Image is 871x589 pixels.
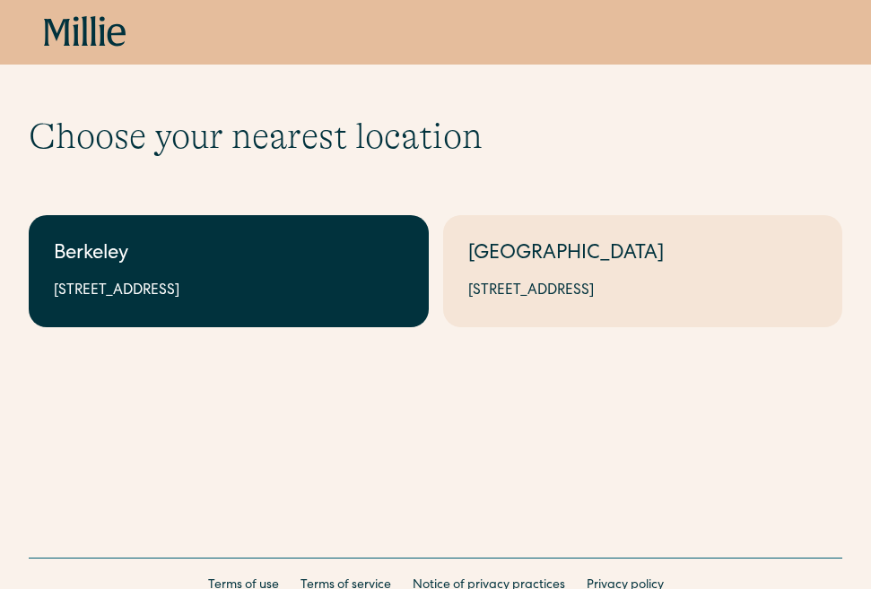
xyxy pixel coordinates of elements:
div: [GEOGRAPHIC_DATA] [468,240,818,270]
div: Berkeley [54,240,404,270]
a: Berkeley[STREET_ADDRESS] [29,215,429,327]
div: [STREET_ADDRESS] [468,281,818,302]
a: [GEOGRAPHIC_DATA][STREET_ADDRESS] [443,215,843,327]
div: [STREET_ADDRESS] [54,281,404,302]
h1: Choose your nearest location [29,115,842,158]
